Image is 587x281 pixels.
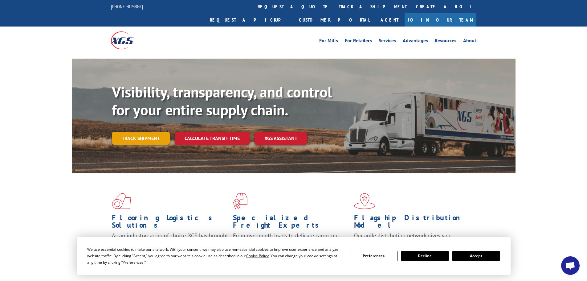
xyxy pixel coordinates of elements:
a: Services [379,38,396,45]
span: As an industry carrier of choice, XGS has brought innovation and dedication to flooring logistics... [112,232,228,254]
span: Preferences [123,260,144,265]
img: xgs-icon-flagship-distribution-model-red [354,193,375,209]
div: Open chat [561,256,580,275]
div: Cookie Consent Prompt [77,237,511,275]
button: Accept [452,251,500,261]
h1: Specialized Freight Experts [233,214,349,232]
img: xgs-icon-total-supply-chain-intelligence-red [112,193,131,209]
a: Customer Portal [294,13,374,27]
a: Track shipment [112,132,170,145]
a: For Retailers [345,38,372,45]
a: Resources [435,38,456,45]
button: Decline [401,251,449,261]
a: XGS ASSISTANT [255,132,307,145]
button: Preferences [350,251,397,261]
a: Advantages [403,38,428,45]
img: xgs-icon-focused-on-flooring-red [233,193,247,209]
a: Calculate transit time [175,132,250,145]
span: Our agile distribution network gives you nationwide inventory management on demand. [354,232,467,246]
span: Cookie Policy [246,253,269,258]
a: Join Our Team [405,13,476,27]
a: Agent [374,13,405,27]
h1: Flagship Distribution Model [354,214,471,232]
a: Request a pickup [205,13,294,27]
a: About [463,38,476,45]
a: For Mills [319,38,338,45]
p: From overlength loads to delicate cargo, our experienced staff knows the best way to move your fr... [233,232,349,259]
b: Visibility, transparency, and control for your entire supply chain. [112,82,332,119]
a: [PHONE_NUMBER] [111,3,143,10]
div: We use essential cookies to make our site work. With your consent, we may also use non-essential ... [87,246,342,266]
h1: Flooring Logistics Solutions [112,214,228,232]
